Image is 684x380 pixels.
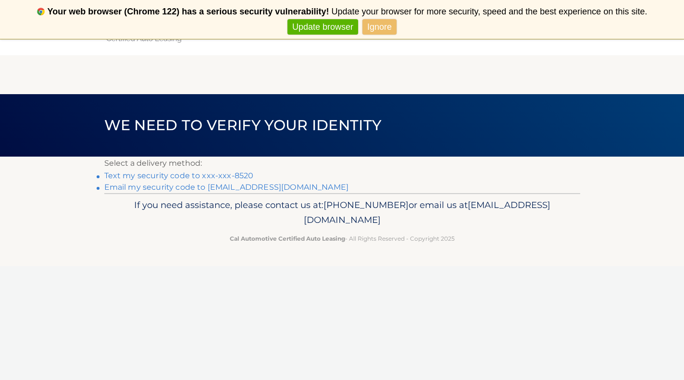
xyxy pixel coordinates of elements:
a: Update browser [287,19,358,35]
span: [PHONE_NUMBER] [323,199,409,210]
p: If you need assistance, please contact us at: or email us at [111,197,574,228]
p: Select a delivery method: [104,157,580,170]
a: Email my security code to [EMAIL_ADDRESS][DOMAIN_NAME] [104,183,349,192]
p: - All Rights Reserved - Copyright 2025 [111,233,574,244]
span: We need to verify your identity [104,116,382,134]
strong: Cal Automotive Certified Auto Leasing [230,235,345,242]
a: Ignore [362,19,397,35]
span: Update your browser for more security, speed and the best experience on this site. [331,7,647,16]
b: Your web browser (Chrome 122) has a serious security vulnerability! [48,7,329,16]
a: Text my security code to xxx-xxx-8520 [104,171,254,180]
